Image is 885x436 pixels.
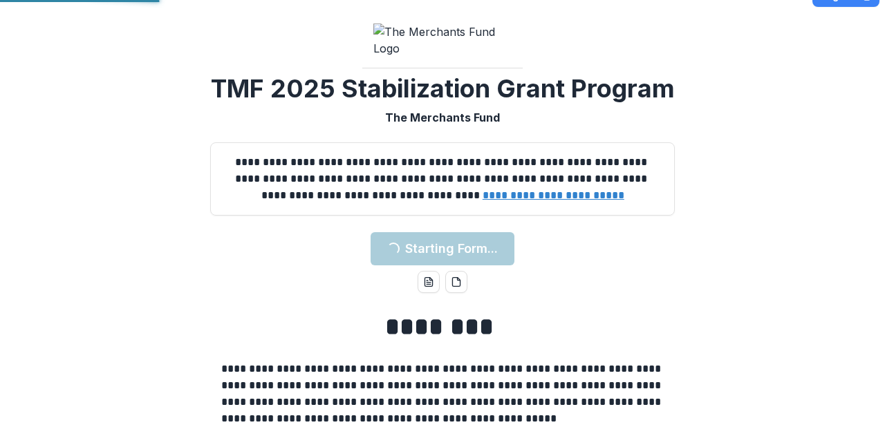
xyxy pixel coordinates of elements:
p: The Merchants Fund [385,109,500,126]
button: Starting Form... [371,232,514,265]
h2: TMF 2025 Stabilization Grant Program [211,74,675,104]
button: pdf-download [445,271,467,293]
button: word-download [418,271,440,293]
img: The Merchants Fund Logo [373,23,512,57]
